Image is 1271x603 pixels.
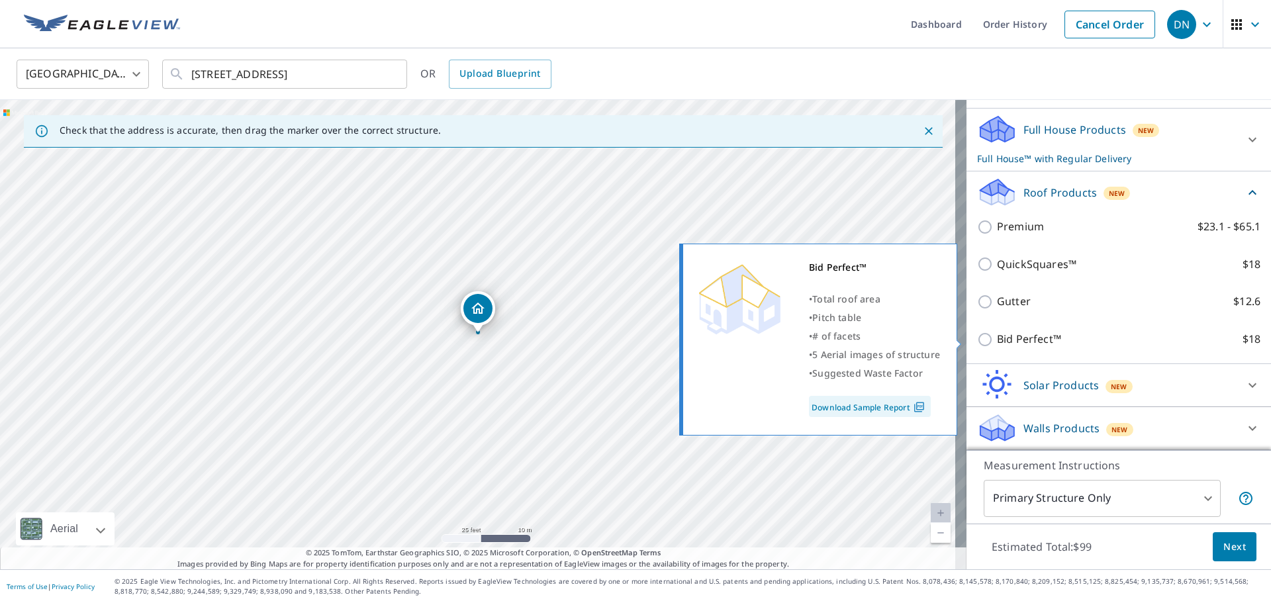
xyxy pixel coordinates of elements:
div: DN [1167,10,1196,39]
p: Roof Products [1023,185,1097,201]
span: Pitch table [812,311,861,324]
img: Pdf Icon [910,401,928,413]
div: • [809,290,940,308]
img: EV Logo [24,15,180,34]
span: New [1109,188,1125,199]
div: Aerial [46,512,82,545]
p: Walls Products [1023,420,1100,436]
div: • [809,364,940,383]
p: Bid Perfect™ [997,331,1061,348]
span: New [1111,381,1127,392]
span: © 2025 TomTom, Earthstar Geographics SIO, © 2025 Microsoft Corporation, © [306,547,661,559]
p: Full House Products [1023,122,1126,138]
a: Upload Blueprint [449,60,551,89]
a: Download Sample Report [809,396,931,417]
p: | [7,582,95,590]
div: • [809,327,940,346]
a: Current Level 20, Zoom In Disabled [931,503,951,523]
p: Measurement Instructions [984,457,1254,473]
a: Privacy Policy [52,582,95,591]
a: Terms [639,547,661,557]
p: Full House™ with Regular Delivery [977,152,1237,165]
img: Premium [693,258,786,338]
div: Primary Structure Only [984,480,1221,517]
span: # of facets [812,330,861,342]
div: • [809,346,940,364]
div: OR [420,60,551,89]
div: Roof ProductsNew [977,177,1260,208]
span: New [1138,125,1154,136]
span: Upload Blueprint [459,66,540,82]
button: Close [920,122,937,140]
p: Check that the address is accurate, then drag the marker over the correct structure. [60,124,441,136]
input: Search by address or latitude-longitude [191,56,380,93]
p: Gutter [997,293,1031,310]
p: QuickSquares™ [997,256,1076,273]
p: Solar Products [1023,377,1099,393]
div: • [809,308,940,327]
p: Estimated Total: $99 [981,532,1102,561]
a: OpenStreetMap [581,547,637,557]
span: Total roof area [812,293,880,305]
a: Current Level 20, Zoom Out [931,523,951,543]
p: $23.1 - $65.1 [1198,218,1260,235]
span: Your report will include only the primary structure on the property. For example, a detached gara... [1238,490,1254,506]
p: © 2025 Eagle View Technologies, Inc. and Pictometry International Corp. All Rights Reserved. Repo... [115,577,1264,596]
button: Next [1213,532,1256,562]
span: New [1111,424,1128,435]
div: Bid Perfect™ [809,258,940,277]
div: Full House ProductsNewFull House™ with Regular Delivery [977,114,1260,165]
a: Terms of Use [7,582,48,591]
div: Walls ProductsNew [977,412,1260,444]
a: Cancel Order [1064,11,1155,38]
div: Solar ProductsNew [977,369,1260,401]
span: Suggested Waste Factor [812,367,923,379]
div: [GEOGRAPHIC_DATA] [17,56,149,93]
span: Next [1223,539,1246,555]
p: Premium [997,218,1044,235]
div: Aerial [16,512,115,545]
p: $12.6 [1233,293,1260,310]
div: Dropped pin, building 1, Residential property, 1963 Indian Creek Ct Dunedin, FL 34698 [461,291,495,332]
span: 5 Aerial images of structure [812,348,940,361]
p: $18 [1243,331,1260,348]
p: $18 [1243,256,1260,273]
